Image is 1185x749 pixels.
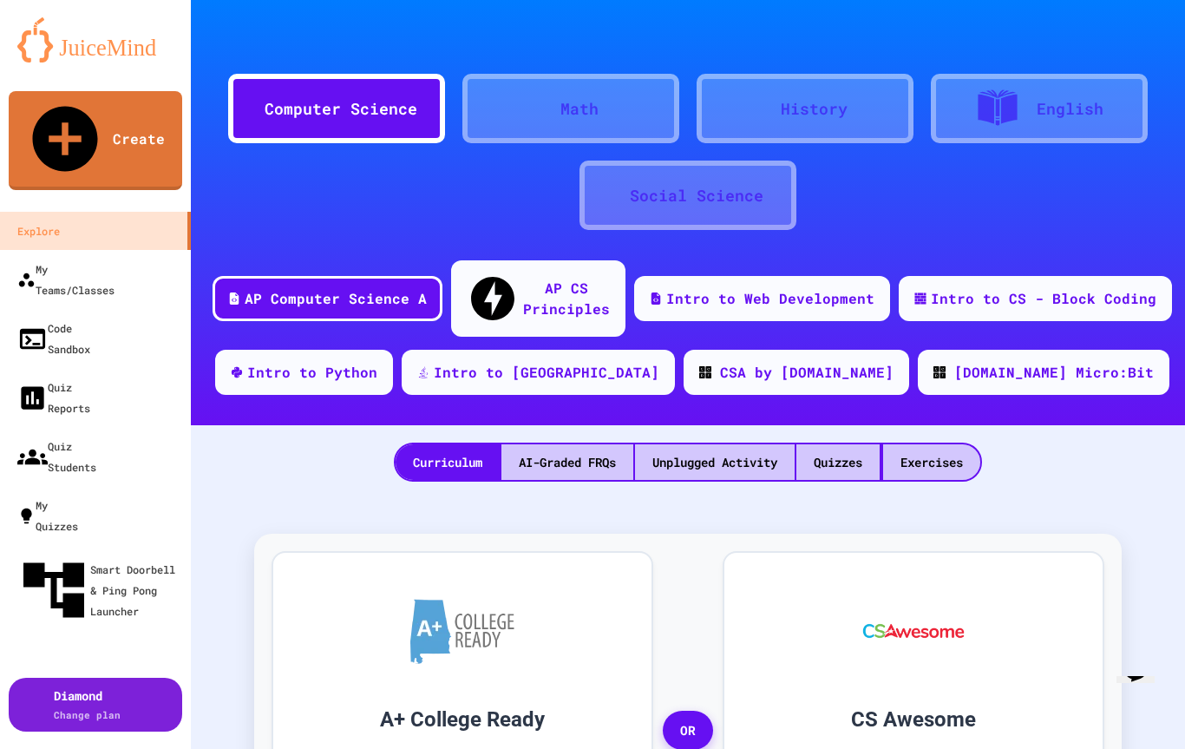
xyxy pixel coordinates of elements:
div: My Quizzes [17,495,78,536]
div: Quiz Reports [17,377,90,418]
div: Quizzes [796,444,880,480]
div: Computer Science [265,97,417,121]
a: Create [9,91,182,190]
div: Intro to CS - Block Coding [931,288,1156,309]
img: logo-orange.svg [17,17,173,62]
div: Quiz Students [17,436,96,477]
button: DiamondChange plan [9,678,182,732]
img: A+ College Ready [410,599,514,664]
div: [DOMAIN_NAME] Micro:Bit [954,362,1154,383]
img: CODE_logo_RGB.png [699,366,711,378]
div: Math [560,97,599,121]
div: Social Science [630,184,763,207]
div: AP CS Principles [523,278,610,319]
div: History [781,97,848,121]
div: English [1037,97,1103,121]
div: Code Sandbox [17,318,90,359]
div: Intro to Python [247,362,377,383]
h3: CS Awesome [750,704,1077,735]
div: Smart Doorbell & Ping Pong Launcher [17,554,184,627]
div: Curriculum [396,444,500,480]
div: AI-Graded FRQs [501,444,633,480]
div: Explore [17,220,60,241]
iframe: chat widget [1110,676,1168,732]
div: CSA by [DOMAIN_NAME] [720,362,894,383]
div: AP Computer Science A [245,288,427,309]
h3: A+ College Ready [299,704,625,735]
div: Diamond [54,687,121,723]
div: Intro to Web Development [666,288,874,309]
div: My Teams/Classes [17,259,115,300]
span: Change plan [54,708,121,721]
div: Intro to [GEOGRAPHIC_DATA] [434,362,659,383]
div: Exercises [883,444,980,480]
div: Unplugged Activity [635,444,795,480]
img: CODE_logo_RGB.png [933,366,946,378]
img: CS Awesome [846,579,982,683]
